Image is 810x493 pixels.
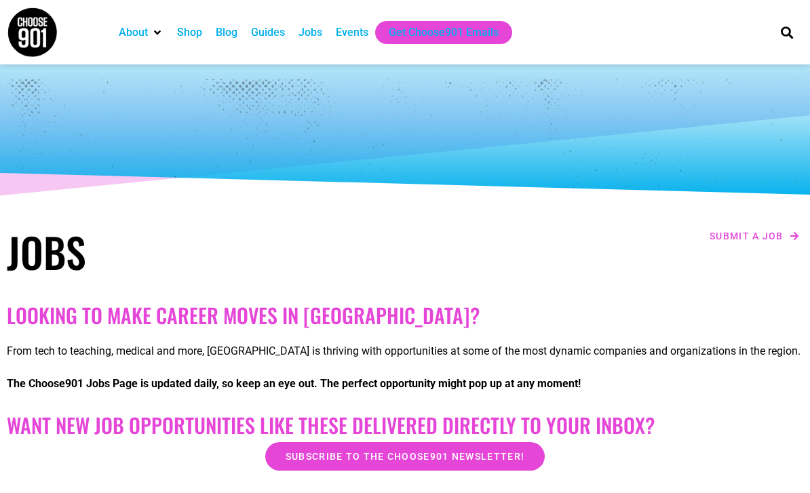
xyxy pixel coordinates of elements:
[251,24,285,41] a: Guides
[7,413,803,437] h2: Want New Job Opportunities like these Delivered Directly to your Inbox?
[119,24,148,41] a: About
[710,231,784,241] span: Submit a job
[336,24,368,41] a: Events
[7,377,581,390] strong: The Choose901 Jobs Page is updated daily, so keep an eye out. The perfect opportunity might pop u...
[775,21,798,43] div: Search
[216,24,237,41] a: Blog
[7,227,398,276] h1: Jobs
[265,442,545,471] a: Subscribe to the Choose901 newsletter!
[7,343,803,359] p: From tech to teaching, medical and more, [GEOGRAPHIC_DATA] is thriving with opportunities at some...
[7,303,803,328] h2: Looking to make career moves in [GEOGRAPHIC_DATA]?
[286,452,524,461] span: Subscribe to the Choose901 newsletter!
[298,24,322,41] a: Jobs
[706,227,803,245] a: Submit a job
[177,24,202,41] a: Shop
[112,21,757,44] nav: Main nav
[112,21,170,44] div: About
[389,24,499,41] a: Get Choose901 Emails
